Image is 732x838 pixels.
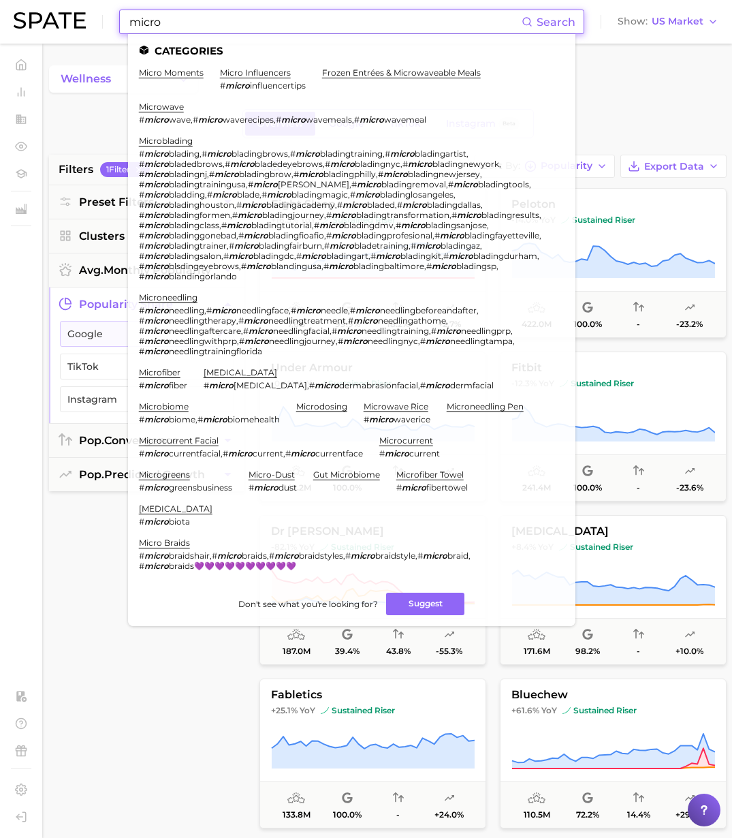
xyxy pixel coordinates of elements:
[500,679,727,828] button: bluechew+61.6% YoYsustained risersustained riser110.5m72.2%14.4%+29.3%
[573,483,602,493] span: 100.0%
[139,240,144,251] span: #
[386,647,411,656] span: 43.8%
[432,159,499,169] span: bladingnewyork
[139,114,144,125] span: #
[451,210,457,220] span: #
[67,328,204,339] span: Google
[397,200,402,210] span: #
[376,251,400,261] em: micro
[202,149,207,159] span: #
[229,251,253,261] em: micro
[562,705,637,716] span: sustained riser
[386,593,464,615] button: Suggest
[139,114,426,125] div: , , ,
[633,627,644,643] span: popularity convergence: Insufficient Data
[139,200,144,210] span: #
[169,179,246,189] span: bladingtrainingusa
[528,627,545,643] span: average monthly popularity: Very High Popularity
[49,288,244,321] button: popularity share
[326,251,368,261] span: bladingart
[268,230,324,240] span: bladingfioafio
[259,679,486,828] button: fabletics+25.1% YoYsustained risersustained riser133.8m100.0%-+24.0%
[332,230,356,240] em: micro
[576,810,599,820] span: 72.2%
[232,210,238,220] span: #
[500,525,726,538] span: [MEDICAL_DATA]
[225,80,250,91] em: micro
[396,469,464,480] a: microfiber towel
[360,114,384,125] em: micro
[61,73,111,85] span: wellness
[255,159,323,169] span: bladedeyebrows
[230,159,255,169] em: micro
[139,179,144,189] span: #
[266,200,335,210] span: bladingacademy
[144,169,169,179] em: micro
[169,114,191,125] span: wave
[441,240,480,251] span: bladingaz
[296,149,320,159] em: micro
[139,305,548,356] div: , , , , , , , , , , , , , , ,
[139,261,144,271] span: #
[225,159,230,169] span: #
[253,179,278,189] em: micro
[144,315,169,326] em: micro
[139,149,548,281] div: , , , , , , , , , , , , , , , , , , , , , , , , , , , , , , , , , , , , , , , , , , , , , , , , ,
[261,189,267,200] span: #
[356,210,449,220] span: bladingtransformation
[169,251,221,261] span: bladingsalon
[139,367,180,377] a: microfiber
[139,210,144,220] span: #
[139,315,144,326] span: #
[320,149,383,159] span: bladingtraining
[232,149,288,159] span: bladingbrows
[351,179,357,189] span: #
[335,647,360,656] span: 39.4%
[139,102,184,112] a: microwave
[223,114,274,125] span: waverecipes
[259,240,322,251] span: bladingfairburn
[283,647,311,656] span: 187.0m
[342,627,353,643] span: popularity share: Google
[573,320,602,329] span: 100.0%
[393,627,404,643] span: popularity convergence: Medium Convergence
[456,261,496,271] span: bladingsp
[684,300,695,316] span: popularity predicted growth: Very Unlikely
[169,271,237,281] span: blandingorlando
[500,362,726,374] span: fitbit
[49,219,244,253] button: Clusters
[139,271,144,281] span: #
[79,468,104,481] abbr: popularity index
[260,689,486,701] span: fabletics
[582,627,593,643] span: popularity share: Google
[14,12,86,29] img: SPATE
[379,435,433,446] a: microcurrent
[324,240,330,251] span: #
[169,159,223,169] span: bladedbrows
[296,251,302,261] span: #
[300,705,315,716] span: YoY
[332,210,356,220] em: micro
[246,261,271,271] em: micro
[644,161,704,172] span: Export Data
[241,261,246,271] span: #
[290,149,296,159] span: #
[271,261,321,271] span: blandingusa
[49,458,244,491] button: pop.predicted growth
[319,220,344,230] em: micro
[614,13,722,31] button: ShowUS Market
[464,230,539,240] span: bladingfayetteville
[221,220,227,230] span: #
[511,705,539,715] span: +61.6%
[684,790,695,807] span: popularity predicted growth: Very Likely
[139,189,144,200] span: #
[139,220,144,230] span: #
[323,169,376,179] span: bladingphilly
[169,189,205,200] span: bladding
[144,189,169,200] em: micro
[139,67,204,78] a: micro moments
[139,435,219,446] a: microcurrent facial
[447,401,524,412] a: microneedling pen
[434,810,464,820] span: +24.0%
[676,483,703,493] span: -23.6%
